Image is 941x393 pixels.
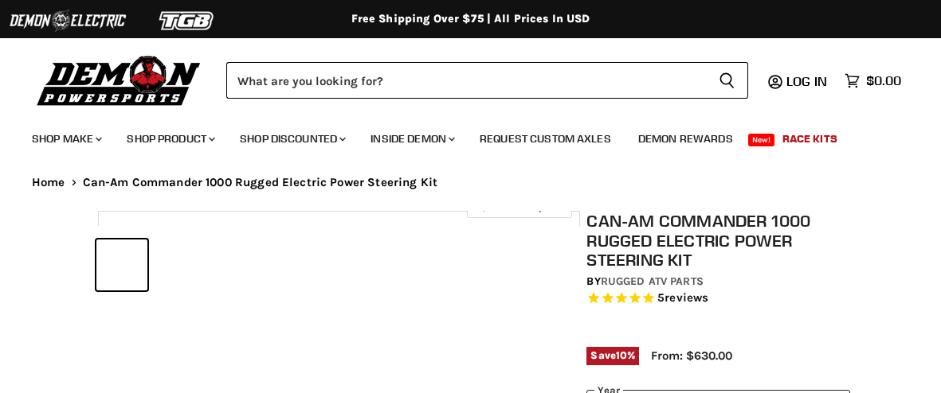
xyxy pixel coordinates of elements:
[32,176,65,189] a: Home
[748,134,775,146] span: New!
[32,52,206,108] img: Demon Powersports
[779,74,837,88] a: Log in
[475,200,563,212] span: Click to expand
[228,123,355,155] a: Shop Discounted
[665,290,708,305] span: reviews
[586,211,849,270] h1: Can-Am Commander 1000 Rugged Electric Power Steering Kit
[616,349,627,361] span: 10
[226,62,748,99] form: Product
[115,123,225,155] a: Shop Product
[586,273,849,290] div: by
[83,176,437,189] span: Can-Am Commander 1000 Rugged Electric Power Steering Kit
[770,123,849,155] a: Race Kits
[626,123,745,155] a: Demon Rewards
[651,348,732,363] span: From: $630.00
[20,123,112,155] a: Shop Make
[96,239,147,290] button: IMAGE thumbnail
[359,123,465,155] a: Inside Demon
[601,274,704,288] a: Rugged ATV Parts
[586,290,849,307] span: Rated 4.8 out of 5 stars 5 reviews
[866,73,901,88] span: $0.00
[226,62,706,99] input: Search
[657,290,708,305] span: 5 reviews
[837,69,909,92] a: $0.00
[586,347,639,364] span: Save %
[468,123,623,155] a: Request Custom Axles
[127,6,247,36] img: TGB Logo 2
[8,6,127,36] img: Demon Electric Logo 2
[786,73,827,89] span: Log in
[20,116,897,155] ul: Main menu
[706,62,748,99] button: Search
